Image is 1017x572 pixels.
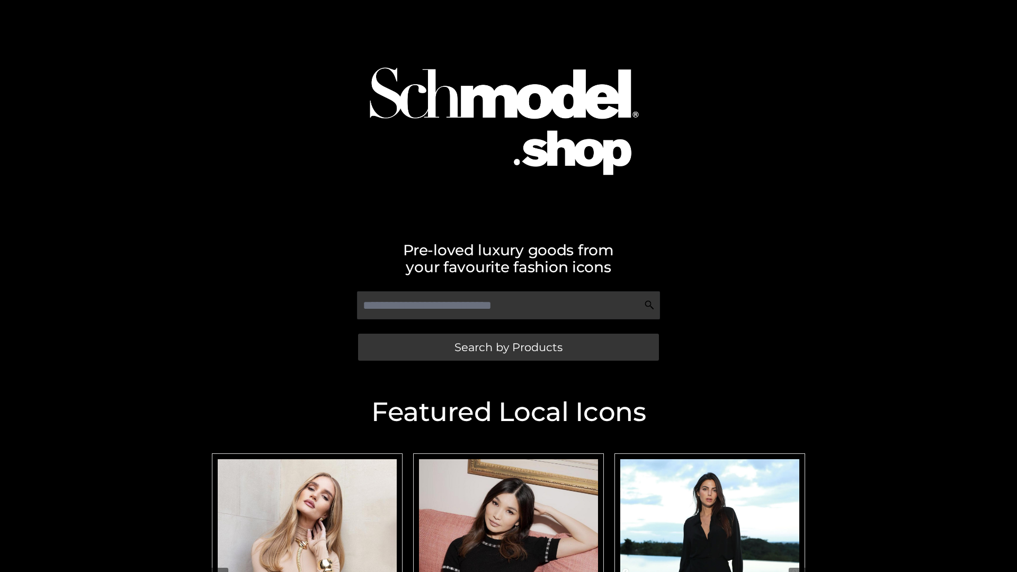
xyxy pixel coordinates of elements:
span: Search by Products [454,342,563,353]
h2: Pre-loved luxury goods from your favourite fashion icons [207,242,810,275]
h2: Featured Local Icons​ [207,399,810,425]
a: Search by Products [358,334,659,361]
img: Search Icon [644,300,655,310]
